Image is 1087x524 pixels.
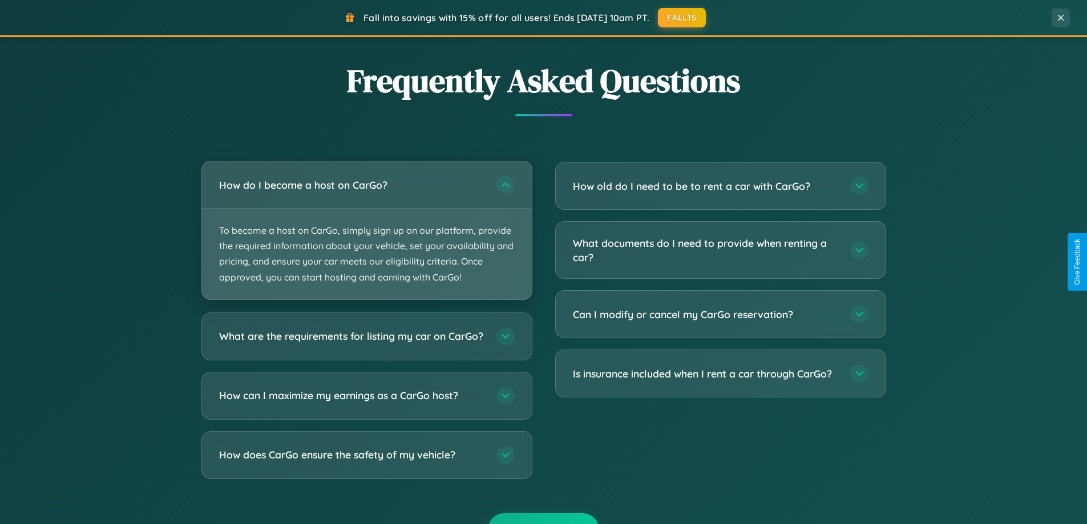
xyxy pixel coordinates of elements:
button: FALL15 [658,8,706,27]
h3: Is insurance included when I rent a car through CarGo? [573,367,839,381]
div: Give Feedback [1073,239,1081,285]
p: To become a host on CarGo, simply sign up on our platform, provide the required information about... [202,209,532,299]
h2: Frequently Asked Questions [201,59,886,103]
h3: What documents do I need to provide when renting a car? [573,236,839,264]
h3: What are the requirements for listing my car on CarGo? [219,329,485,343]
h3: Can I modify or cancel my CarGo reservation? [573,307,839,322]
h3: How does CarGo ensure the safety of my vehicle? [219,448,485,462]
h3: How old do I need to be to rent a car with CarGo? [573,179,839,193]
h3: How can I maximize my earnings as a CarGo host? [219,388,485,403]
h3: How do I become a host on CarGo? [219,178,485,192]
span: Fall into savings with 15% off for all users! Ends [DATE] 10am PT. [363,12,649,23]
